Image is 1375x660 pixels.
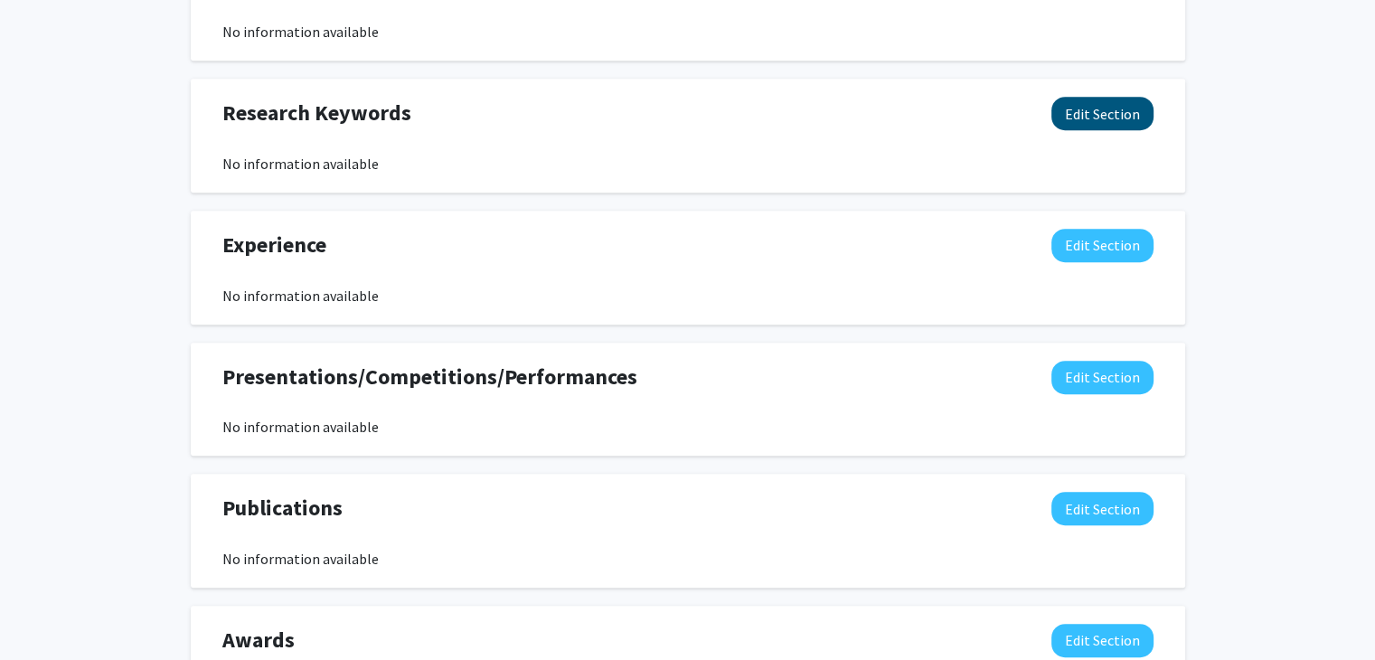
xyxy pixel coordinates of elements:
[1051,97,1154,130] button: Edit Research Keywords
[222,229,326,261] span: Experience
[1051,492,1154,525] button: Edit Publications
[1051,624,1154,657] button: Edit Awards
[222,153,1154,174] div: No information available
[222,548,1154,570] div: No information available
[222,285,1154,306] div: No information available
[222,624,295,656] span: Awards
[222,361,637,393] span: Presentations/Competitions/Performances
[222,492,343,524] span: Publications
[222,21,1154,42] div: No information available
[14,579,77,646] iframe: Chat
[222,97,411,129] span: Research Keywords
[222,416,1154,438] div: No information available
[1051,361,1154,394] button: Edit Presentations/Competitions/Performances
[1051,229,1154,262] button: Edit Experience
